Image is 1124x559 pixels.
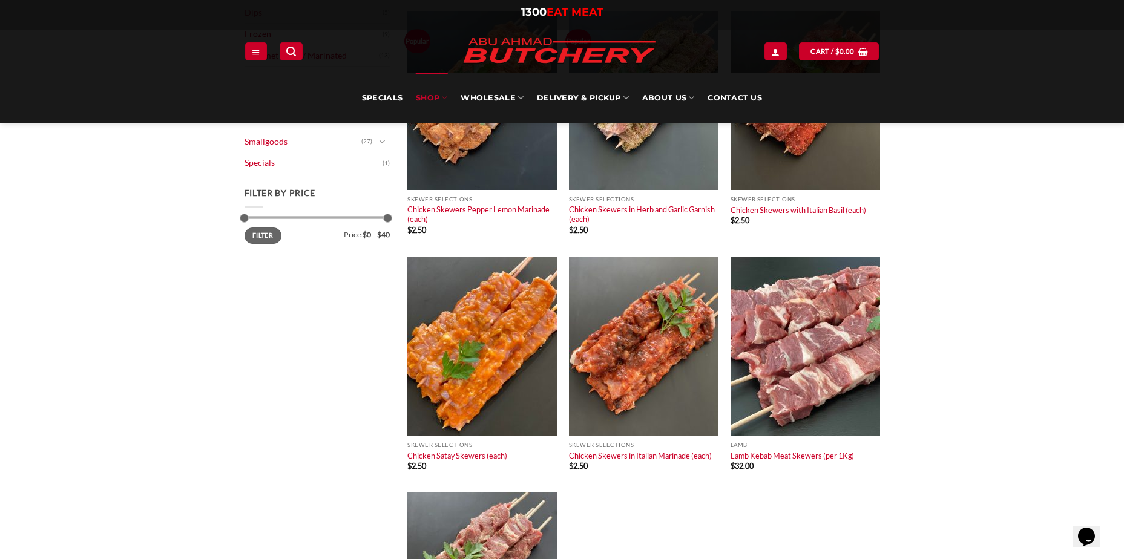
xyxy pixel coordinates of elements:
[245,152,383,174] a: Specials
[810,46,854,57] span: Cart /
[461,73,524,123] a: Wholesale
[363,230,371,239] span: $0
[547,5,603,19] span: EAT MEAT
[731,257,880,436] img: Lamb-Kebab-Meat-Skewers (per 1Kg)
[569,461,588,471] bdi: 2.50
[407,196,557,203] p: Skewer Selections
[407,225,412,235] span: $
[407,225,426,235] bdi: 2.50
[731,461,735,471] span: $
[569,196,718,203] p: Skewer Selections
[245,188,316,198] span: Filter by price
[569,451,712,460] a: Chicken Skewers in Italian Marinade (each)
[245,227,390,238] div: Price: —
[835,47,855,55] bdi: 0.00
[521,5,603,19] a: 1300EAT MEAT
[407,204,557,224] a: Chicken Skewers Pepper Lemon Marinade (each)
[407,257,557,436] img: Chicken-Satay-Skewers
[708,73,762,123] a: Contact Us
[731,461,754,471] bdi: 32.00
[407,461,426,471] bdi: 2.50
[245,42,267,60] a: Menu
[835,46,840,57] span: $
[731,215,749,225] bdi: 2.50
[416,73,447,123] a: SHOP
[280,42,303,60] a: Search
[569,225,588,235] bdi: 2.50
[361,132,372,151] span: (27)
[537,73,629,123] a: Delivery & Pickup
[407,451,507,460] a: Chicken Satay Skewers (each)
[245,131,361,152] a: Smallgoods
[375,135,390,148] button: Toggle
[569,225,573,235] span: $
[569,204,718,224] a: Chicken Skewers in Herb and Garlic Garnish (each)
[731,196,880,203] p: Skewer Selections
[362,73,403,123] a: Specials
[731,205,866,215] a: Chicken Skewers with Italian Basil (each)
[245,227,281,244] button: Filter
[569,257,718,436] img: Chicken Skewers - Italian Marinated (each)
[799,42,879,60] a: View cart
[731,442,880,448] p: Lamb
[407,442,557,448] p: Skewer Selections
[731,215,735,225] span: $
[453,30,665,73] img: Abu Ahmad Butchery
[1073,511,1112,547] iframe: chat widget
[383,154,390,172] span: (1)
[569,461,573,471] span: $
[764,42,786,60] a: Login
[731,451,854,460] a: Lamb Kebab Meat Skewers (per 1Kg)
[377,230,390,239] span: $40
[642,73,694,123] a: About Us
[521,5,547,19] span: 1300
[569,442,718,448] p: Skewer Selections
[407,461,412,471] span: $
